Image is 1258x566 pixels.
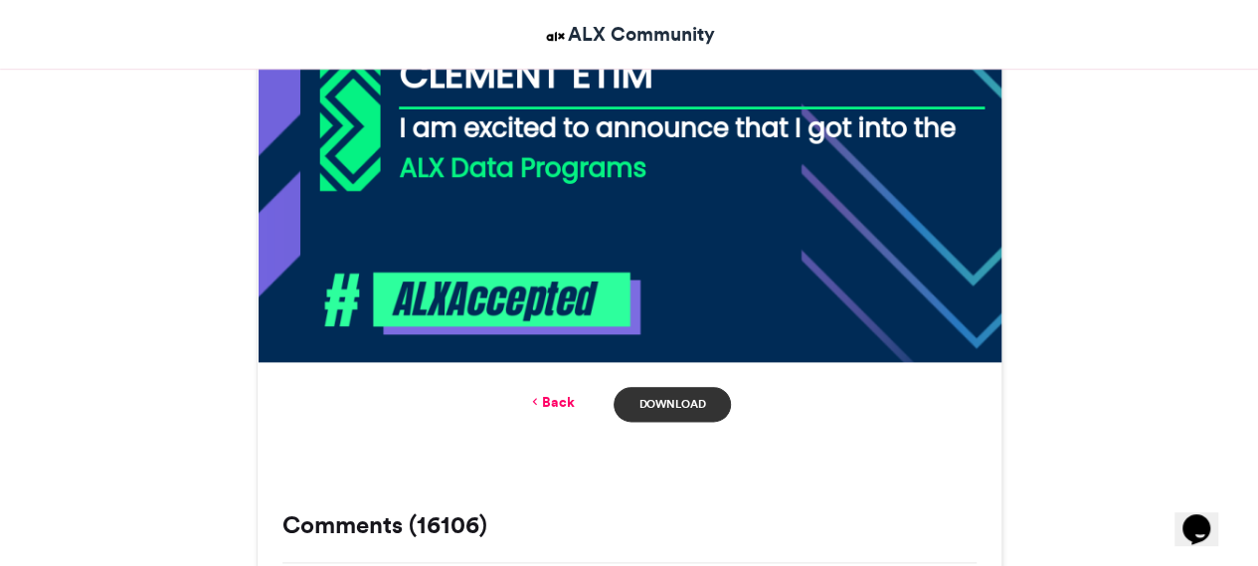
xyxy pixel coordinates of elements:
[543,24,568,49] img: ALX Community
[543,20,715,49] a: ALX Community
[282,513,977,537] h3: Comments (16106)
[527,392,574,413] a: Back
[614,387,730,422] a: Download
[1174,486,1238,546] iframe: chat widget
